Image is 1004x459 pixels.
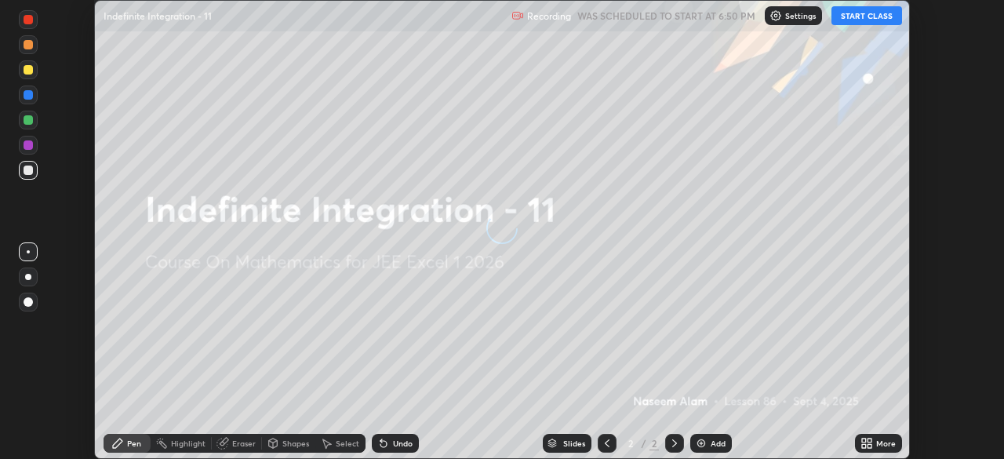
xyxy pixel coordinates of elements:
button: START CLASS [831,6,902,25]
p: Settings [785,12,816,20]
div: Pen [127,439,141,447]
p: Recording [527,10,571,22]
img: class-settings-icons [769,9,782,22]
div: Slides [563,439,585,447]
img: add-slide-button [695,437,708,450]
div: Add [711,439,726,447]
p: Indefinite Integration - 11 [104,9,212,22]
div: Highlight [171,439,206,447]
div: Undo [393,439,413,447]
h5: WAS SCHEDULED TO START AT 6:50 PM [577,9,755,23]
div: Shapes [282,439,309,447]
div: 2 [623,439,638,448]
div: Eraser [232,439,256,447]
div: More [876,439,896,447]
div: / [642,439,646,448]
div: Select [336,439,359,447]
div: 2 [649,436,659,450]
img: recording.375f2c34.svg [511,9,524,22]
